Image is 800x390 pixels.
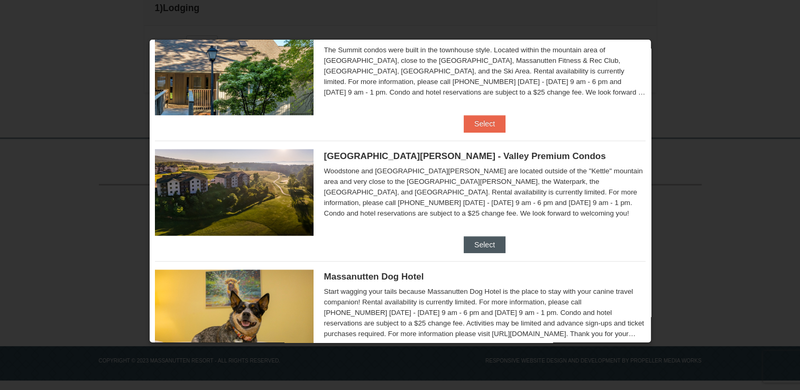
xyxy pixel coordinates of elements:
div: Woodstone and [GEOGRAPHIC_DATA][PERSON_NAME] are located outside of the "Kettle" mountain area an... [324,166,646,219]
span: Massanutten Dog Hotel [324,272,424,282]
img: 27428181-5-81c892a3.jpg [155,270,314,356]
div: The Summit condos were built in the townhouse style. Located within the mountain area of [GEOGRAP... [324,45,646,98]
span: [GEOGRAPHIC_DATA][PERSON_NAME] - Valley Premium Condos [324,151,606,161]
button: Select [464,236,505,253]
button: Select [464,115,505,132]
img: 19219034-1-0eee7e00.jpg [155,28,314,115]
div: Start wagging your tails because Massanutten Dog Hotel is the place to stay with your canine trav... [324,286,646,339]
img: 19219041-4-ec11c166.jpg [155,149,314,236]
